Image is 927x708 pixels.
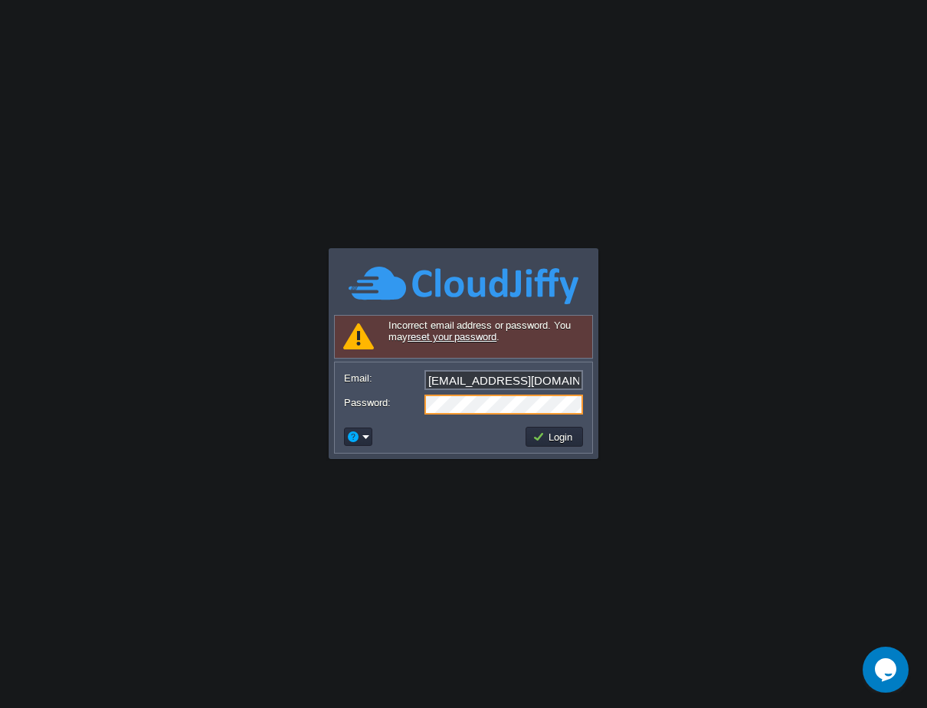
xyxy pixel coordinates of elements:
label: Email: [344,370,423,386]
iframe: chat widget [863,647,912,693]
a: reset your password [408,331,496,343]
div: Incorrect email address or password. You may . [334,315,593,359]
label: Password: [344,395,423,411]
img: CloudJiffy [349,264,578,306]
button: Login [532,430,577,444]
